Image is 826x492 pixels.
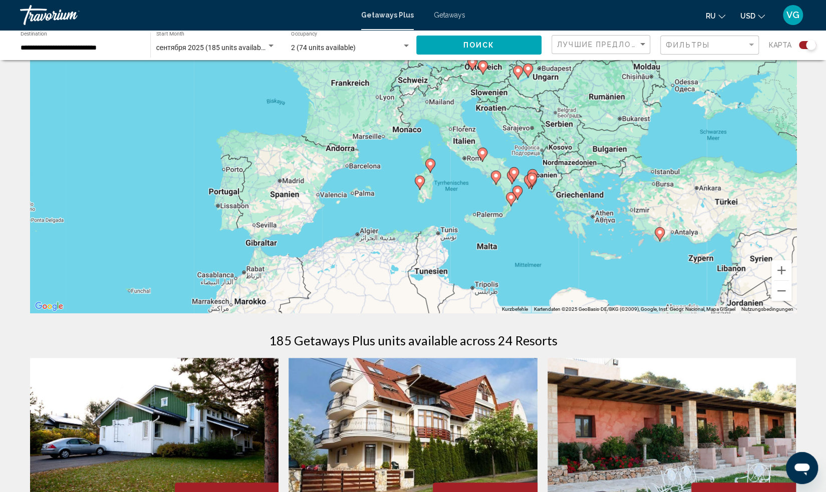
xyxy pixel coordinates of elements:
[291,44,356,52] span: 2 (74 units available)
[434,11,465,19] a: Getaways
[557,41,663,49] span: Лучшие предложения
[740,12,755,20] span: USD
[771,281,791,301] button: Verkleinern
[740,9,765,23] button: Change currency
[786,10,799,20] span: VG
[780,5,806,26] button: User Menu
[557,41,647,49] mat-select: Sort by
[769,38,791,52] span: карта
[361,11,414,19] a: Getaways Plus
[20,5,351,25] a: Travorium
[706,9,725,23] button: Change language
[771,260,791,280] button: Vergrößern
[416,36,541,54] button: Поиск
[33,300,66,313] a: Dieses Gebiet in Google Maps öffnen (in neuem Fenster)
[660,35,759,56] button: Filter
[33,300,66,313] img: Google
[706,12,716,20] span: ru
[786,452,818,484] iframe: Schaltfläche zum Öffnen des Messaging-Fensters
[534,306,735,312] span: Kartendaten ©2025 GeoBasis-DE/BKG (©2009), Google, Inst. Geogr. Nacional, Mapa GISrael
[269,333,558,348] h1: 185 Getaways Plus units available across 24 Resorts
[502,306,528,313] button: Kurzbefehle
[666,41,710,49] span: Фильтры
[463,42,495,50] span: Поиск
[741,306,793,312] a: Nutzungsbedingungen (wird in neuem Tab geöffnet)
[156,44,268,52] span: сентября 2025 (185 units available)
